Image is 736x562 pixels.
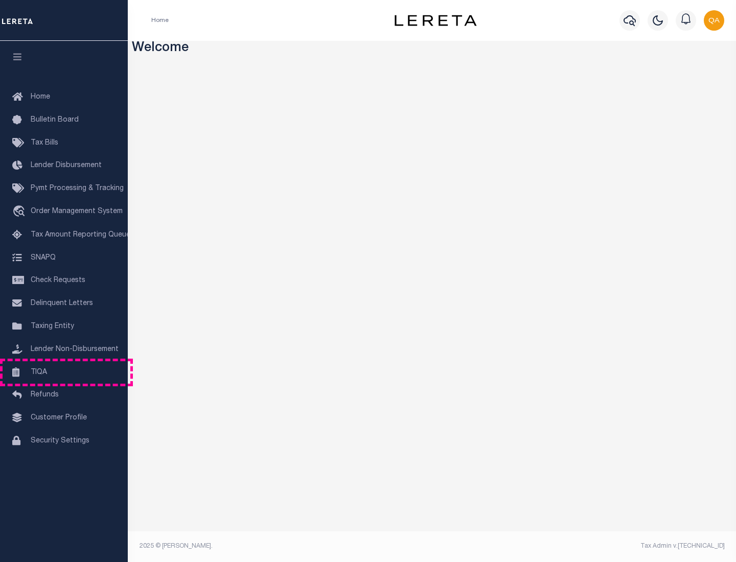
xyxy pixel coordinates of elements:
[31,208,123,215] span: Order Management System
[31,368,47,376] span: TIQA
[132,41,732,57] h3: Welcome
[31,162,102,169] span: Lender Disbursement
[31,93,50,101] span: Home
[31,346,119,353] span: Lender Non-Disbursement
[31,231,130,239] span: Tax Amount Reporting Queue
[31,254,56,261] span: SNAPQ
[395,15,476,26] img: logo-dark.svg
[440,542,725,551] div: Tax Admin v.[TECHNICAL_ID]
[31,185,124,192] span: Pymt Processing & Tracking
[31,277,85,284] span: Check Requests
[12,205,29,219] i: travel_explore
[31,300,93,307] span: Delinquent Letters
[31,116,79,124] span: Bulletin Board
[151,16,169,25] li: Home
[31,437,89,444] span: Security Settings
[31,323,74,330] span: Taxing Entity
[704,10,724,31] img: svg+xml;base64,PHN2ZyB4bWxucz0iaHR0cDovL3d3dy53My5vcmcvMjAwMC9zdmciIHBvaW50ZXItZXZlbnRzPSJub25lIi...
[132,542,432,551] div: 2025 © [PERSON_NAME].
[31,414,87,421] span: Customer Profile
[31,391,59,399] span: Refunds
[31,139,58,147] span: Tax Bills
